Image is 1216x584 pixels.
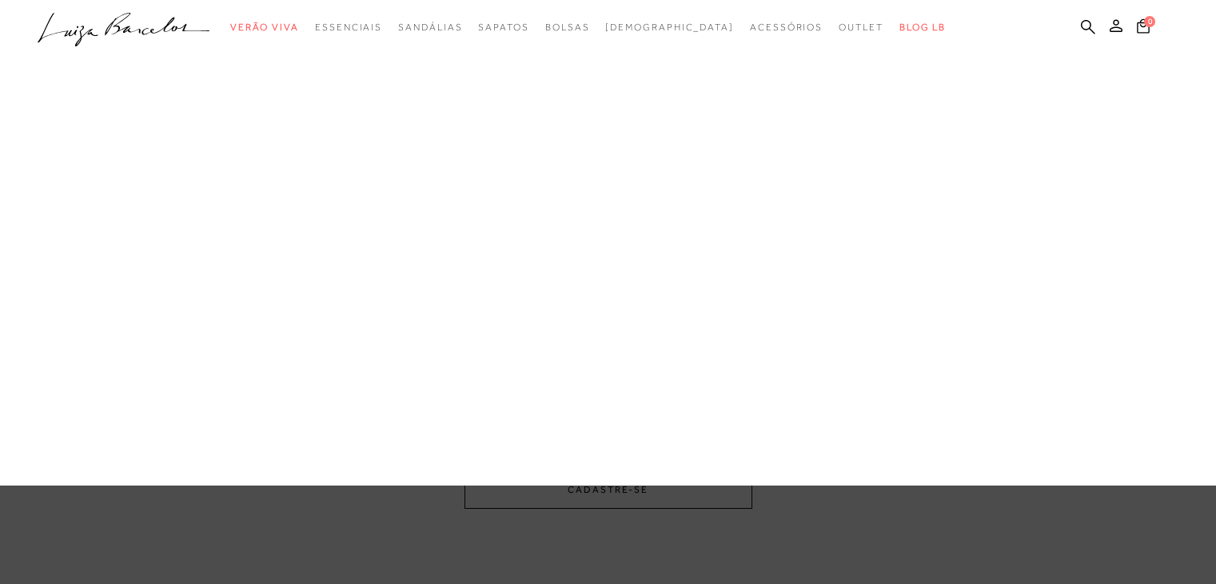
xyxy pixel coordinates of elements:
[839,13,883,42] a: categoryNavScreenReaderText
[1132,18,1154,39] button: 0
[605,13,734,42] a: noSubCategoriesText
[1144,16,1155,27] span: 0
[750,13,823,42] a: categoryNavScreenReaderText
[545,13,590,42] a: categoryNavScreenReaderText
[899,22,946,33] span: BLOG LB
[545,22,590,33] span: Bolsas
[315,13,382,42] a: categoryNavScreenReaderText
[839,22,883,33] span: Outlet
[750,22,823,33] span: Acessórios
[315,22,382,33] span: Essenciais
[398,22,462,33] span: Sandálias
[230,22,299,33] span: Verão Viva
[398,13,462,42] a: categoryNavScreenReaderText
[230,13,299,42] a: categoryNavScreenReaderText
[478,13,528,42] a: categoryNavScreenReaderText
[605,22,734,33] span: [DEMOGRAPHIC_DATA]
[899,13,946,42] a: BLOG LB
[478,22,528,33] span: Sapatos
